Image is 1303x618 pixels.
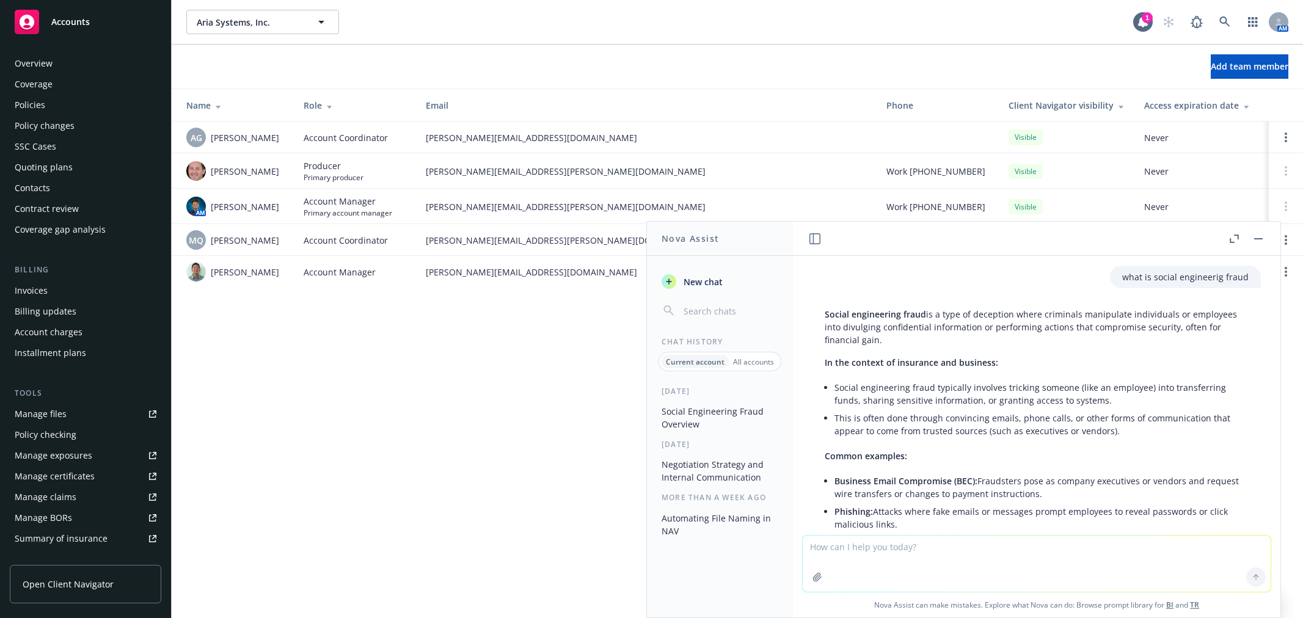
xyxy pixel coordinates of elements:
[657,454,783,487] button: Negotiation Strategy and Internal Communication
[681,302,778,319] input: Search chats
[647,386,793,396] div: [DATE]
[15,281,48,300] div: Invoices
[15,529,108,548] div: Summary of insurance
[15,199,79,219] div: Contract review
[15,220,106,239] div: Coverage gap analysis
[1279,264,1293,279] a: Open options
[1009,199,1043,214] div: Visible
[10,508,161,528] a: Manage BORs
[304,172,363,183] span: Primary producer
[10,281,161,300] a: Invoices
[426,200,867,213] span: [PERSON_NAME][EMAIL_ADDRESS][PERSON_NAME][DOMAIN_NAME]
[834,475,977,487] span: Business Email Compromise (BEC):
[304,131,388,144] span: Account Coordinator
[426,99,867,112] div: Email
[304,195,392,208] span: Account Manager
[304,208,392,218] span: Primary account manager
[886,165,985,178] span: Work [PHONE_NUMBER]
[211,234,279,247] span: [PERSON_NAME]
[23,578,114,591] span: Open Client Navigator
[825,357,998,368] span: In the context of insurance and business:
[15,322,82,342] div: Account charges
[1009,99,1125,112] div: Client Navigator visibility
[666,357,724,367] p: Current account
[15,487,76,507] div: Manage claims
[10,467,161,486] a: Manage certificates
[15,158,73,177] div: Quoting plans
[10,220,161,239] a: Coverage gap analysis
[1144,131,1259,144] span: Never
[10,487,161,507] a: Manage claims
[834,503,1249,533] li: Attacks where fake emails or messages prompt employees to reveal passwords or click malicious links.
[10,54,161,73] a: Overview
[15,425,76,445] div: Policy checking
[186,197,206,216] img: photo
[647,336,793,347] div: Chat History
[197,16,302,29] span: Aria Systems, Inc.
[1184,10,1209,34] a: Report a Bug
[825,308,1249,346] p: is a type of deception where criminals manipulate individuals or employees into divulging confide...
[834,472,1249,503] li: Fraudsters pose as company executives or vendors and request wire transfers or changes to payment...
[647,492,793,503] div: More than a week ago
[1211,60,1288,72] span: Add team member
[426,266,867,278] span: [PERSON_NAME][EMAIL_ADDRESS][DOMAIN_NAME]
[186,161,206,181] img: photo
[51,17,90,27] span: Accounts
[1144,99,1259,112] div: Access expiration date
[15,343,86,363] div: Installment plans
[1009,164,1043,179] div: Visible
[834,379,1249,409] li: Social engineering fraud typically involves tricking someone (like an employee) into transferring...
[1279,233,1293,247] a: Open options
[1142,12,1153,23] div: 1
[10,158,161,177] a: Quoting plans
[211,200,279,213] span: [PERSON_NAME]
[10,116,161,136] a: Policy changes
[15,54,53,73] div: Overview
[426,131,867,144] span: [PERSON_NAME][EMAIL_ADDRESS][DOMAIN_NAME]
[10,343,161,363] a: Installment plans
[191,131,202,144] span: AG
[681,275,723,288] span: New chat
[825,308,926,320] span: Social engineering fraud
[10,137,161,156] a: SSC Cases
[15,446,92,465] div: Manage exposures
[1166,600,1173,610] a: BI
[1190,600,1199,610] a: TR
[211,165,279,178] span: [PERSON_NAME]
[834,533,1249,564] li: Criminals pretend to be legitimate vendors and ask for payments to fraudulent accounts.
[211,266,279,278] span: [PERSON_NAME]
[10,446,161,465] a: Manage exposures
[10,178,161,198] a: Contacts
[657,401,783,434] button: Social Engineering Fraud Overview
[10,529,161,548] a: Summary of insurance
[211,131,279,144] span: [PERSON_NAME]
[10,322,161,342] a: Account charges
[15,178,50,198] div: Contacts
[10,75,161,94] a: Coverage
[798,592,1276,617] span: Nova Assist can make mistakes. Explore what Nova can do: Browse prompt library for and
[15,302,76,321] div: Billing updates
[1241,10,1265,34] a: Switch app
[15,95,45,115] div: Policies
[1144,200,1259,213] span: Never
[1279,130,1293,145] a: Open options
[10,264,161,276] div: Billing
[834,506,873,517] span: Phishing:
[15,116,75,136] div: Policy changes
[10,302,161,321] a: Billing updates
[657,508,783,541] button: Automating File Naming in NAV
[10,5,161,39] a: Accounts
[304,99,406,112] div: Role
[1156,10,1181,34] a: Start snowing
[304,266,376,278] span: Account Manager
[15,467,95,486] div: Manage certificates
[10,425,161,445] a: Policy checking
[825,450,907,462] span: Common examples:
[15,137,56,156] div: SSC Cases
[304,159,363,172] span: Producer
[647,439,793,449] div: [DATE]
[1144,165,1259,178] span: Never
[1211,54,1288,79] button: Add team member
[657,271,783,293] button: New chat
